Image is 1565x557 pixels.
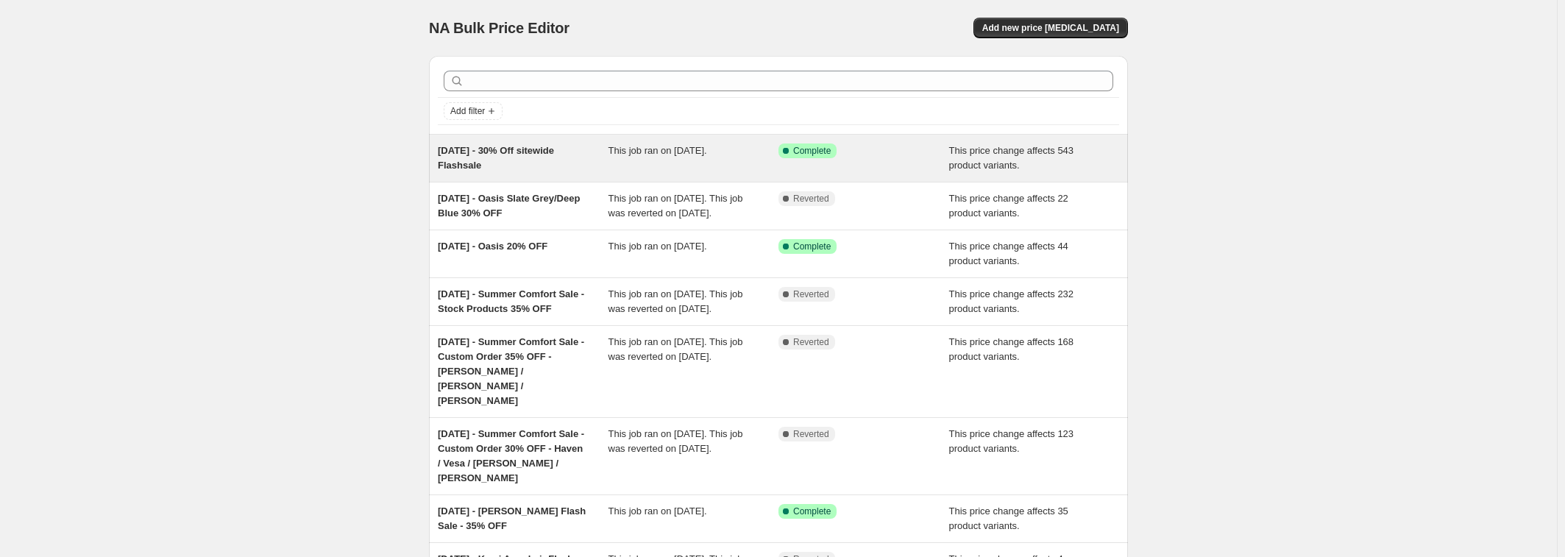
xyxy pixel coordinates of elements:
span: This price change affects 44 product variants. [949,241,1068,266]
span: [DATE] - 30% Off sitewide Flashsale [438,145,554,171]
span: Reverted [793,336,829,348]
span: [DATE] - [PERSON_NAME] Flash Sale - 35% OFF [438,505,586,531]
span: NA Bulk Price Editor [429,20,569,36]
span: This job ran on [DATE]. [608,505,707,517]
span: This job ran on [DATE]. This job was reverted on [DATE]. [608,336,743,362]
span: Reverted [793,428,829,440]
span: [DATE] - Oasis 20% OFF [438,241,547,252]
span: Complete [793,145,831,157]
span: This price change affects 232 product variants. [949,288,1074,314]
span: This price change affects 123 product variants. [949,428,1074,454]
span: This job ran on [DATE]. [608,145,707,156]
button: Add filter [444,102,503,120]
span: Reverted [793,288,829,300]
span: This job ran on [DATE]. This job was reverted on [DATE]. [608,428,743,454]
span: This price change affects 35 product variants. [949,505,1068,531]
button: Add new price [MEDICAL_DATA] [973,18,1128,38]
span: Complete [793,241,831,252]
span: This price change affects 543 product variants. [949,145,1074,171]
span: Add filter [450,105,485,117]
span: This price change affects 22 product variants. [949,193,1068,219]
span: Add new price [MEDICAL_DATA] [982,22,1119,34]
span: Reverted [793,193,829,205]
span: This price change affects 168 product variants. [949,336,1074,362]
span: This job ran on [DATE]. This job was reverted on [DATE]. [608,288,743,314]
span: This job ran on [DATE]. This job was reverted on [DATE]. [608,193,743,219]
span: [DATE] - Summer Comfort Sale - Custom Order 30% OFF - Haven / Vesa / [PERSON_NAME] / [PERSON_NAME] [438,428,584,483]
span: [DATE] - Summer Comfort Sale - Stock Products 35% OFF [438,288,584,314]
span: [DATE] - Oasis Slate Grey/Deep Blue 30% OFF [438,193,580,219]
span: This job ran on [DATE]. [608,241,707,252]
span: [DATE] - Summer Comfort Sale - Custom Order 35% OFF - [PERSON_NAME] / [PERSON_NAME] / [PERSON_NAME] [438,336,584,406]
span: Complete [793,505,831,517]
